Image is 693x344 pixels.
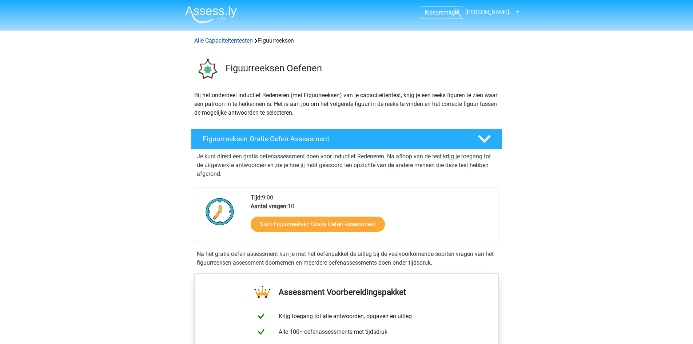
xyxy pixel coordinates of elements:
[226,63,497,74] h3: Figuurreeksen Oefenen
[194,91,499,117] p: Bij het onderdeel Inductief Redeneren (met Figuurreeksen) van je capaciteitentest, krijg je een r...
[203,135,466,143] h4: Figuurreeksen Gratis Oefen Assessment
[202,193,238,230] img: Klok
[245,193,499,241] div: 9:00 10
[450,8,514,17] a: [PERSON_NAME]…
[191,36,502,45] div: Figuurreeksen
[420,8,463,17] a: Kiespremium
[194,37,253,44] a: Alle Capaciteitentesten
[425,9,435,16] span: Kies
[194,250,499,267] div: Na het gratis oefen assessment kun je met het oefenpakket de uitleg bij de veelvoorkomende soorte...
[465,9,513,16] span: [PERSON_NAME]…
[251,203,288,210] b: Aantal vragen:
[251,194,262,201] b: Tijd:
[185,6,237,23] img: Assessly
[435,9,458,16] span: premium
[191,54,222,85] img: figuurreeksen
[197,152,497,178] p: Je kunt direct een gratis oefenassessment doen voor Inductief Redeneren. Na afloop van de test kr...
[188,129,505,149] a: Figuurreeksen Gratis Oefen Assessment
[251,217,385,232] a: Start Figuurreeksen Gratis Oefen Assessment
